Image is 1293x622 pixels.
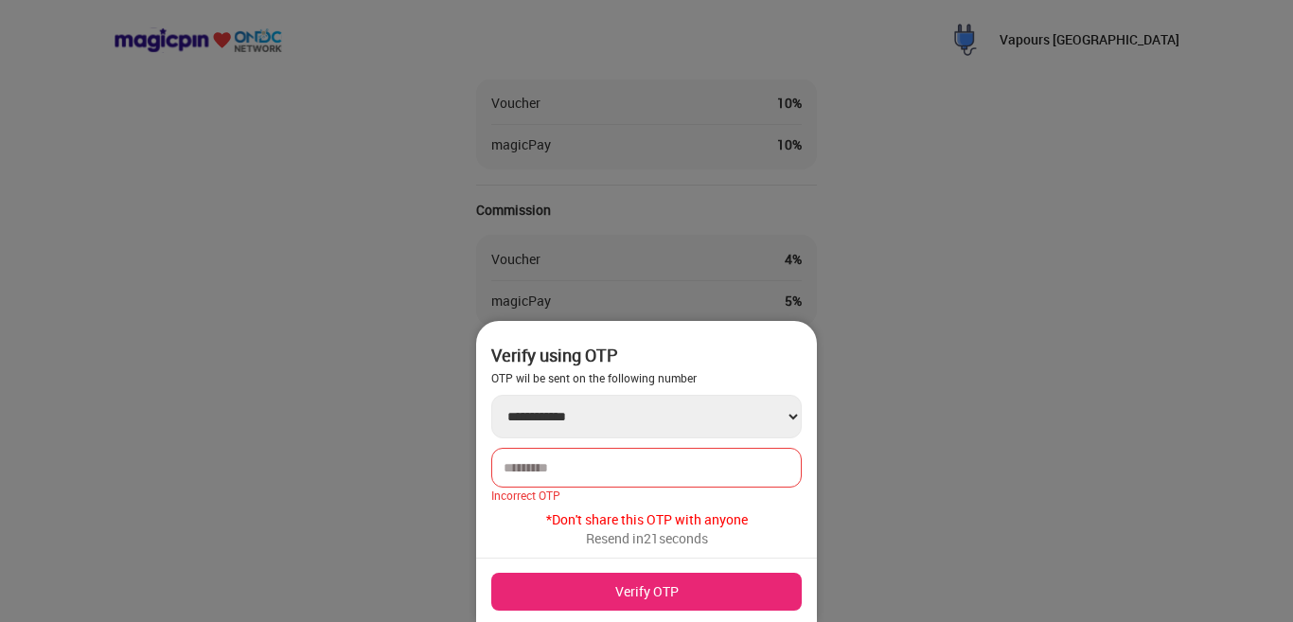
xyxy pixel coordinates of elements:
[491,510,802,529] p: Don't share this OTP with anyone
[491,573,802,611] button: Verify OTP
[491,344,802,366] div: Verify using OTP
[491,370,802,385] div: OTP wil be sent on the following number
[491,488,802,503] div: Incorrect OTP
[491,529,802,548] p: Resend in 21 seconds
